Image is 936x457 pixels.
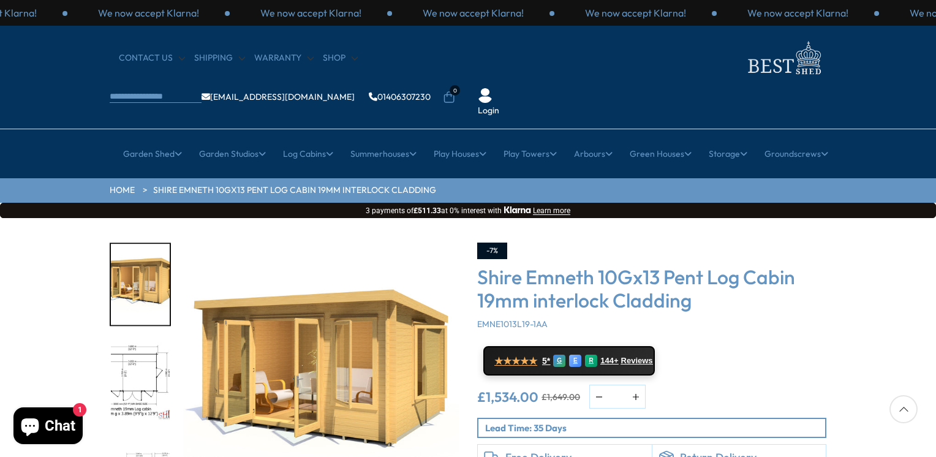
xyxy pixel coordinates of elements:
[350,138,417,169] a: Summerhouses
[202,93,355,101] a: [EMAIL_ADDRESS][DOMAIN_NAME]
[123,138,182,169] a: Garden Shed
[542,393,580,401] del: £1,649.00
[483,346,655,376] a: ★★★★★ 5* G E R 144+ Reviews
[600,356,618,366] span: 144+
[477,243,507,259] div: -7%
[98,6,199,20] p: We now accept Klarna!
[392,6,554,20] div: 2 / 3
[110,339,171,423] div: 3 / 15
[741,38,826,78] img: logo
[323,52,358,64] a: Shop
[443,91,455,104] a: 0
[283,138,333,169] a: Log Cabins
[478,88,493,103] img: User Icon
[764,138,828,169] a: Groundscrews
[747,6,848,20] p: We now accept Klarna!
[585,355,597,367] div: R
[153,184,436,197] a: Shire Emneth 10Gx13 Pent Log Cabin 19mm interlock Cladding
[450,85,460,96] span: 0
[194,52,245,64] a: Shipping
[434,138,486,169] a: Play Houses
[504,138,557,169] a: Play Towers
[119,52,185,64] a: CONTACT US
[254,52,314,64] a: Warranty
[110,243,171,327] div: 2 / 15
[199,138,266,169] a: Garden Studios
[423,6,524,20] p: We now accept Klarna!
[110,184,135,197] a: HOME
[230,6,392,20] div: 1 / 3
[10,407,86,447] inbox-online-store-chat: Shopify online store chat
[477,390,538,404] ins: £1,534.00
[369,93,431,101] a: 01406307230
[709,138,747,169] a: Storage
[111,244,170,325] img: 2990gx389010gx13Emneth19mm-030lifestyle_ea743d31-7f3c-4ad9-a448-ed4adc29c1f9_200x200.jpg
[554,6,717,20] div: 3 / 3
[111,340,170,421] img: 2990gx389010gx13Emneth19mmPLAN_9efd6104-3a14-4d67-9355-ca9f57706435_200x200.jpg
[485,421,825,434] p: Lead Time: 35 Days
[67,6,230,20] div: 3 / 3
[494,355,537,367] span: ★★★★★
[477,265,826,312] h3: Shire Emneth 10Gx13 Pent Log Cabin 19mm interlock Cladding
[553,355,565,367] div: G
[477,319,548,330] span: EMNE1013L19-1AA
[478,105,499,117] a: Login
[630,138,692,169] a: Green Houses
[717,6,879,20] div: 1 / 3
[585,6,686,20] p: We now accept Klarna!
[260,6,361,20] p: We now accept Klarna!
[574,138,613,169] a: Arbours
[569,355,581,367] div: E
[621,356,653,366] span: Reviews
